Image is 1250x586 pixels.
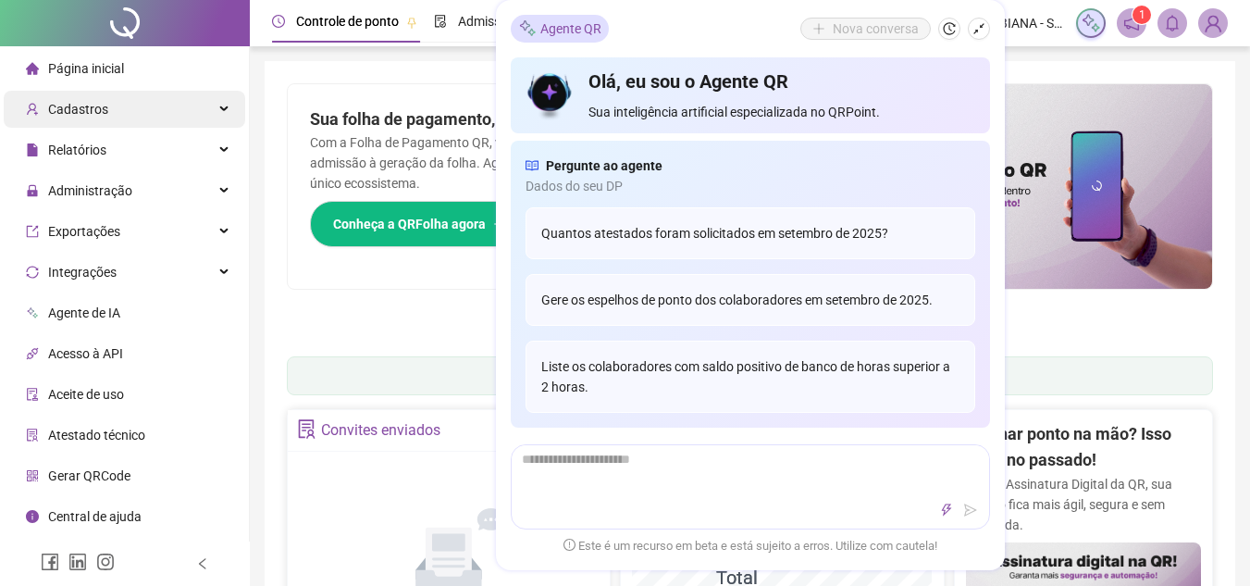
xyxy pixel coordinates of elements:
span: Administração [48,183,132,198]
span: Este é um recurso em beta e está sujeito a erros. Utilize com cautela! [563,537,937,555]
span: solution [26,429,39,442]
span: Acesso à API [48,346,123,361]
div: Agente QR [511,15,609,43]
span: Controle de ponto [296,14,399,29]
img: sparkle-icon.fc2bf0ac1784a2077858766a79e2daf3.svg [518,19,537,39]
span: solution [297,419,316,439]
button: Conheça a QRFolha agora [310,201,529,247]
span: Dados do seu DP [526,176,975,196]
sup: 1 [1132,6,1151,24]
span: history [943,22,956,35]
span: read [526,156,538,176]
h2: Sua folha de pagamento, mais simples do que nunca! [310,106,728,132]
span: Agente de IA [48,305,120,320]
span: Aceite de uso [48,387,124,402]
span: linkedin [68,553,87,571]
span: file [26,143,39,156]
span: 1 [1139,8,1145,21]
span: Conheça a QRFolha agora [333,214,486,234]
p: Com a Assinatura Digital da QR, sua gestão fica mais ágil, segura e sem papelada. [966,474,1201,535]
span: thunderbolt [940,504,953,517]
span: notification [1123,15,1140,31]
img: sparkle-icon.fc2bf0ac1784a2077858766a79e2daf3.svg [1081,13,1101,33]
button: send [959,499,982,521]
span: Exportações [48,224,120,239]
span: Atestado técnico [48,428,145,443]
span: arrow-right [493,218,506,231]
span: Pergunte ao agente [546,156,662,176]
span: Relatórios [48,143,106,157]
div: Gere os espelhos de ponto dos colaboradores em setembro de 2025. [526,274,975,326]
span: user-add [26,103,39,116]
span: Integrações [48,265,117,280]
span: api [26,347,39,360]
span: facebook [41,553,59,571]
img: icon [526,69,575,122]
div: Quantos atestados foram solicitados em setembro de 2025? [526,207,975,259]
span: shrink [972,22,985,35]
span: clock-circle [272,15,285,28]
span: exclamation-circle [563,540,575,552]
span: Admissão digital [458,14,553,29]
span: info-circle [26,510,39,523]
span: audit [26,388,39,401]
span: instagram [96,553,115,571]
span: bell [1164,15,1181,31]
span: Gerar QRCode [48,468,130,483]
p: Com a Folha de Pagamento QR, você faz tudo em um só lugar: da admissão à geração da folha. Agilid... [310,132,728,193]
span: Sua inteligência artificial especializada no QRPoint. [588,102,974,122]
div: Convites enviados [321,415,440,446]
button: Nova conversa [800,18,931,40]
span: Cadastros [48,102,108,117]
h2: Assinar ponto na mão? Isso ficou no passado! [966,421,1201,474]
span: Central de ajuda [48,509,142,524]
button: thunderbolt [935,499,958,521]
div: Liste os colaboradores com saldo positivo de banco de horas superior a 2 horas. [526,341,975,413]
span: FABIANA - SMART GLASS [984,13,1065,33]
span: pushpin [406,17,417,28]
span: sync [26,266,39,279]
span: left [196,557,209,570]
span: lock [26,184,39,197]
span: qrcode [26,469,39,482]
h4: Olá, eu sou o Agente QR [588,69,974,94]
span: export [26,225,39,238]
span: file-done [434,15,447,28]
img: 87243 [1199,9,1227,37]
span: home [26,62,39,75]
span: Página inicial [48,61,124,76]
